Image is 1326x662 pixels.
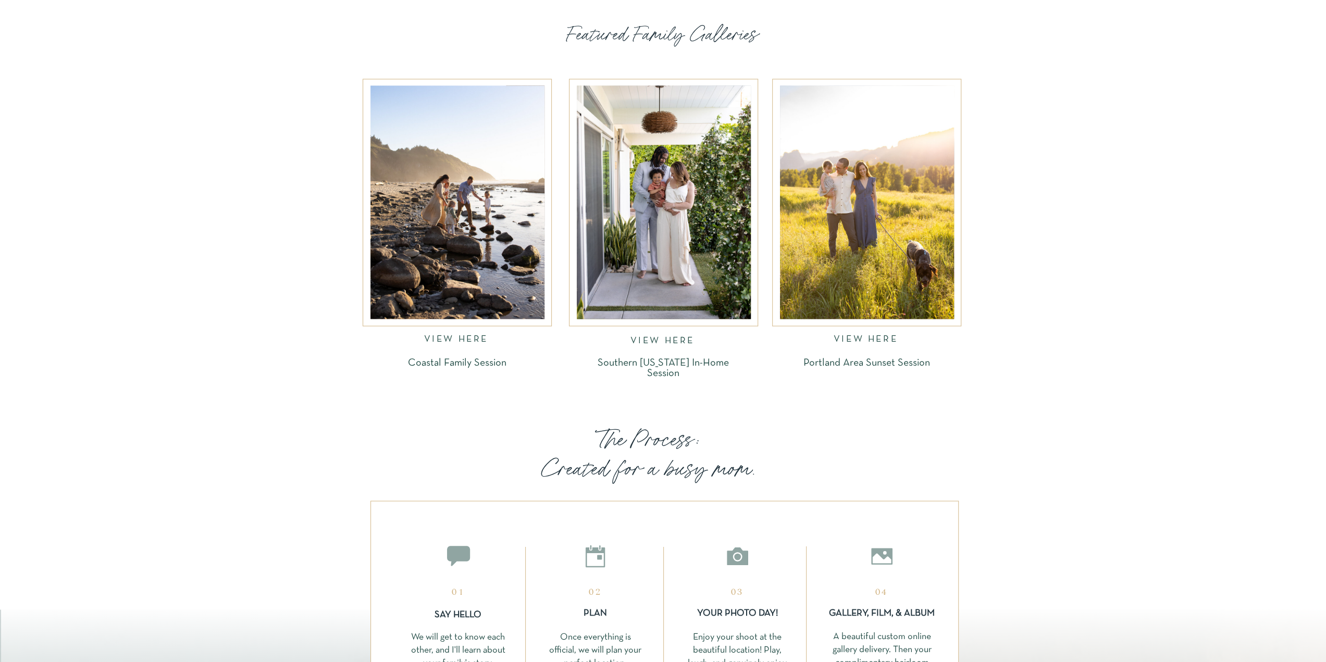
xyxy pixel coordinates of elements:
[834,335,900,347] a: VIEW HERE
[697,608,778,617] b: YOUR PHOTO DAY!
[440,424,857,484] p: The Process: Created for a busy mom.
[424,335,491,347] a: VIEW HERE
[584,608,607,617] b: PLAN
[828,587,935,598] p: 04
[435,610,481,619] b: SAY HELLO
[630,336,697,345] a: VIEW HERE
[684,587,791,598] p: 03
[583,358,745,376] a: Southern [US_STATE] In-Home Session
[405,587,512,598] p: 01
[376,358,538,370] a: Coastal Family Session
[786,358,948,366] a: Portland Area Sunset Session
[829,608,935,617] b: GALLERY, FILM, & ALBUM
[567,22,760,45] p: Featured Family Galleries
[542,587,649,598] p: 02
